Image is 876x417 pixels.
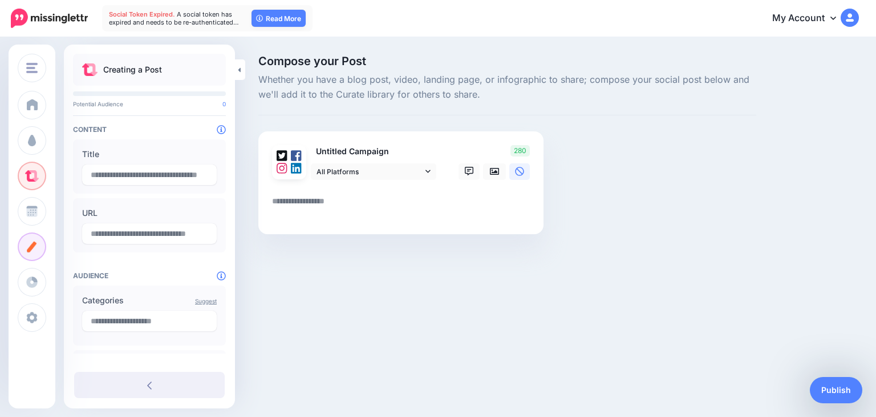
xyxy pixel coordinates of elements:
[258,73,756,102] span: Whether you have a blog post, video, landing page, or infographic to share; compose your social p...
[311,145,437,158] p: Untitled Campaign
[510,145,530,157] span: 280
[82,294,217,307] label: Categories
[73,125,226,134] h4: Content
[73,101,226,107] p: Potential Audience
[103,63,162,77] p: Creating a Post
[761,5,859,33] a: My Account
[109,10,239,26] span: A social token has expired and needs to be re-authenticated…
[222,101,226,107] span: 0
[311,163,436,180] a: All Platforms
[258,55,756,67] span: Compose your Post
[810,377,862,403] a: Publish
[109,10,175,18] span: Social Token Expired.
[26,63,38,73] img: menu.png
[317,166,423,178] span: All Platforms
[82,147,217,161] label: Title
[73,271,226,280] h4: Audience
[82,63,98,76] img: curate.png
[11,9,88,28] img: Missinglettr
[195,298,217,304] a: Suggest
[82,206,217,220] label: URL
[252,10,306,27] a: Read More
